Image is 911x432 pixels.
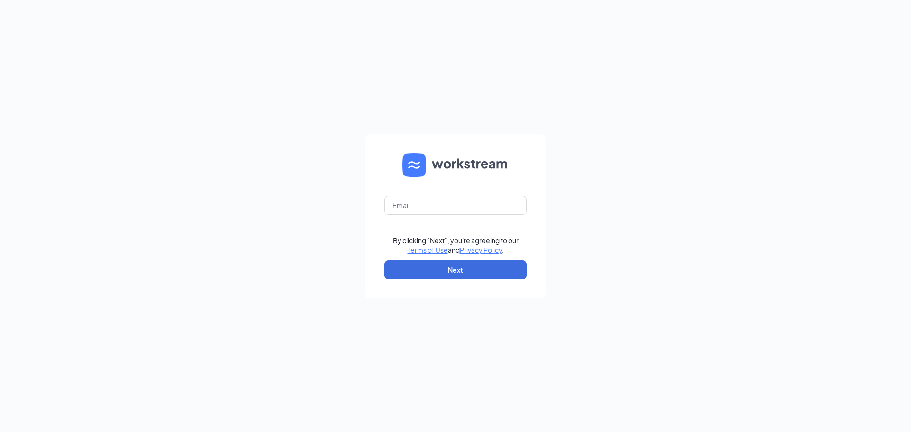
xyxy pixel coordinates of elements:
div: By clicking "Next", you're agreeing to our and . [393,236,519,255]
a: Privacy Policy [460,246,502,254]
button: Next [384,260,527,279]
input: Email [384,196,527,215]
a: Terms of Use [408,246,448,254]
img: WS logo and Workstream text [402,153,509,177]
